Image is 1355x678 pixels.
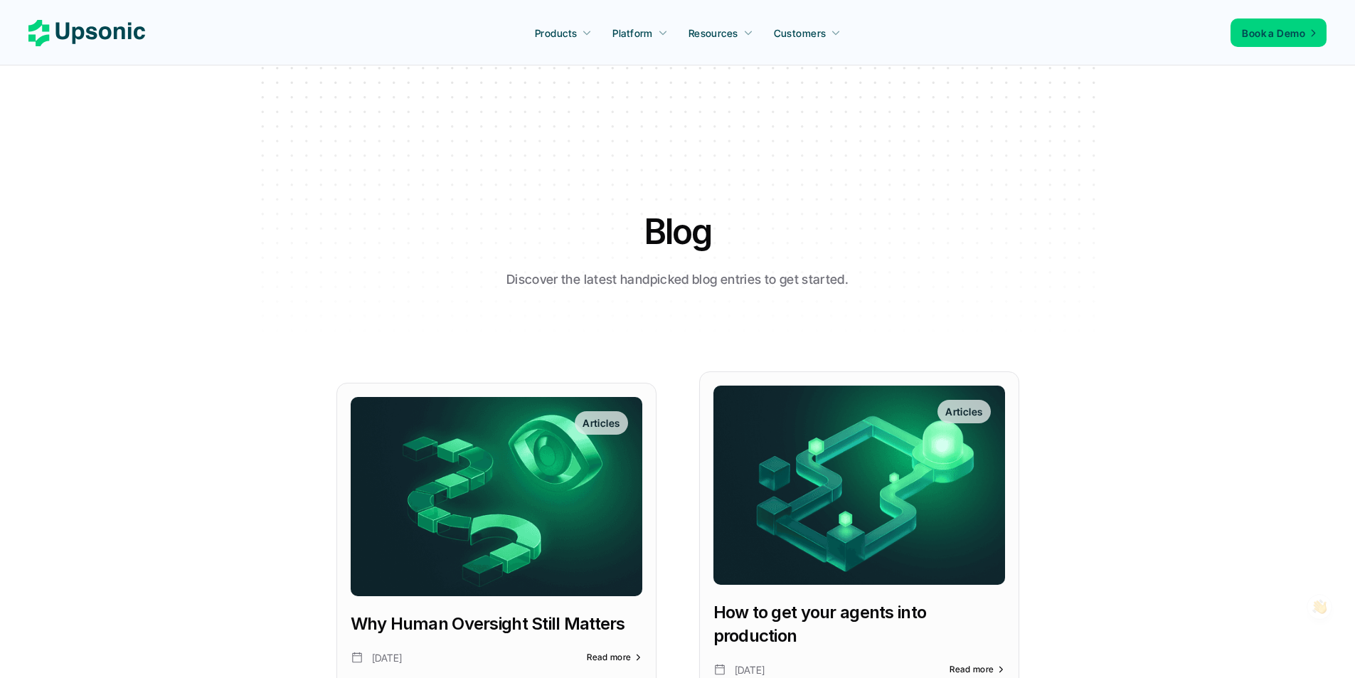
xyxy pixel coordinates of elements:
p: Customers [774,26,827,41]
a: Products [526,20,600,46]
a: Read more [950,664,1004,674]
p: Articles [945,404,982,419]
a: Read more [587,652,642,662]
p: [DATE] [372,649,487,667]
p: Read more [950,664,994,674]
p: Book a Demo [1242,26,1305,41]
a: Articles [351,397,642,596]
a: Why Human Oversight Still Matters [351,612,642,636]
p: Articles [583,415,620,430]
h1: Blog [429,208,927,255]
p: Read more [587,652,631,662]
p: Platform [612,26,652,41]
p: Resources [689,26,738,41]
a: How to get your agents into production [713,600,1005,648]
p: Products [535,26,577,41]
p: Discover the latest handpicked blog entries to get started. [500,270,856,290]
a: Articles [713,386,1005,585]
